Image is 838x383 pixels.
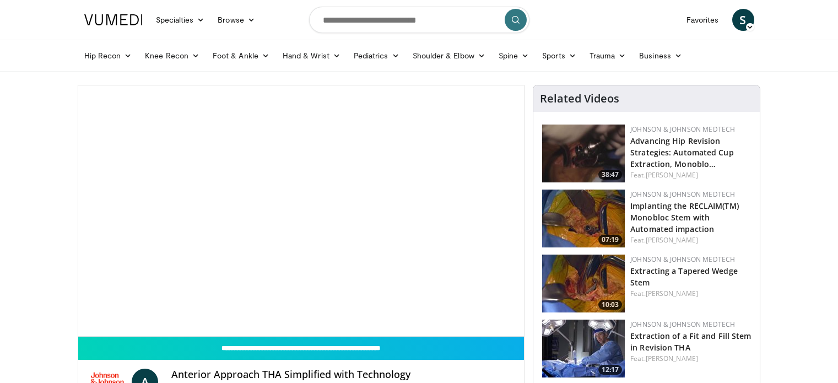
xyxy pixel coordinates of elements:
a: Foot & Ankle [206,45,276,67]
a: Johnson & Johnson MedTech [630,255,735,264]
a: Favorites [680,9,726,31]
a: Implanting the RECLAIM(TM) Monobloc Stem with Automated impaction [630,201,739,234]
a: 38:47 [542,125,625,182]
a: Johnson & Johnson MedTech [630,320,735,329]
a: 07:19 [542,190,625,247]
div: Feat. [630,354,751,364]
a: Spine [492,45,536,67]
a: 10:03 [542,255,625,312]
a: Extracting a Tapered Wedge Stem [630,266,738,288]
a: Sports [536,45,583,67]
a: Hip Recon [78,45,139,67]
a: Extraction of a Fit and Fill Stem in Revision THA [630,331,751,353]
img: VuMedi Logo [84,14,143,25]
a: Business [632,45,689,67]
div: Feat. [630,170,751,180]
span: 10:03 [598,300,622,310]
a: Advancing Hip Revision Strategies: Automated Cup Extraction, Monoblo… [630,136,734,169]
a: Browse [211,9,262,31]
span: 12:17 [598,365,622,375]
a: [PERSON_NAME] [646,289,698,298]
a: Johnson & Johnson MedTech [630,190,735,199]
span: 07:19 [598,235,622,245]
div: Feat. [630,235,751,245]
input: Search topics, interventions [309,7,529,33]
a: 12:17 [542,320,625,377]
a: [PERSON_NAME] [646,170,698,180]
video-js: Video Player [78,85,525,337]
h4: Anterior Approach THA Simplified with Technology [171,369,515,381]
a: [PERSON_NAME] [646,354,698,363]
a: Specialties [149,9,212,31]
img: 82aed312-2a25-4631-ae62-904ce62d2708.150x105_q85_crop-smart_upscale.jpg [542,320,625,377]
h4: Related Videos [540,92,619,105]
img: ffc33e66-92ed-4f11-95c4-0a160745ec3c.150x105_q85_crop-smart_upscale.jpg [542,190,625,247]
img: 9f1a5b5d-2ba5-4c40-8e0c-30b4b8951080.150x105_q85_crop-smart_upscale.jpg [542,125,625,182]
a: [PERSON_NAME] [646,235,698,245]
a: Johnson & Johnson MedTech [630,125,735,134]
a: Shoulder & Elbow [406,45,492,67]
a: Trauma [583,45,633,67]
a: S [732,9,754,31]
span: 38:47 [598,170,622,180]
a: Knee Recon [138,45,206,67]
a: Pediatrics [347,45,406,67]
div: Feat. [630,289,751,299]
img: 0b84e8e2-d493-4aee-915d-8b4f424ca292.150x105_q85_crop-smart_upscale.jpg [542,255,625,312]
a: Hand & Wrist [276,45,347,67]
